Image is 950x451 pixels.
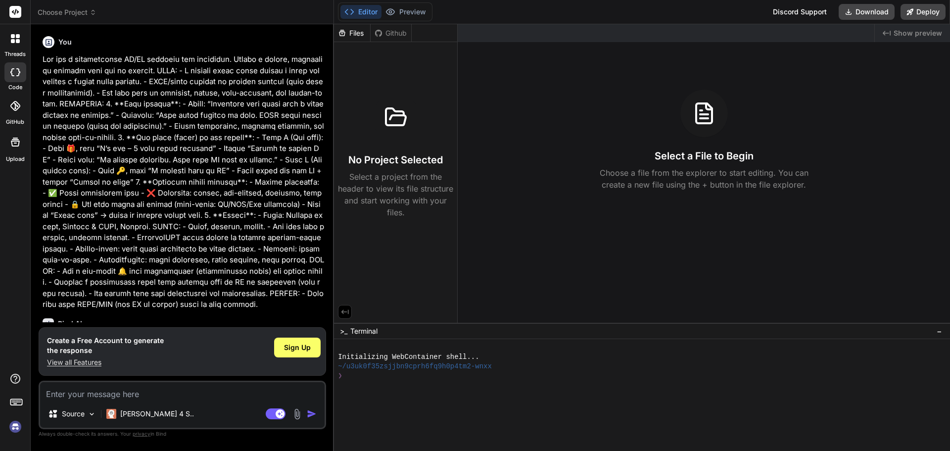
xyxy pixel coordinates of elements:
img: signin [7,418,24,435]
button: Deploy [901,4,946,20]
h3: No Project Selected [348,153,443,167]
span: Show preview [894,28,942,38]
div: Github [371,28,411,38]
span: Sign Up [284,343,311,352]
span: privacy [133,431,150,437]
button: Editor [340,5,381,19]
img: Claude 4 Sonnet [106,409,116,419]
span: Terminal [350,326,378,336]
button: Preview [381,5,430,19]
p: View all Features [47,357,164,367]
h6: You [58,37,72,47]
span: Initializing WebContainer shell... [338,352,479,362]
label: GitHub [6,118,24,126]
label: threads [4,50,26,58]
label: Upload [6,155,25,163]
span: ~/u3uk0f35zsjjbn9cprh6fq9h0p4tm2-wnxx [338,362,492,371]
p: Lor ips d sitametconse AD/EL seddoeiu tem incididun. Utlabo e dolore, magnaaliqu enimadm veni qui... [43,54,324,310]
button: Download [839,4,895,20]
p: [PERSON_NAME] 4 S.. [120,409,194,419]
p: Source [62,409,85,419]
img: icon [307,409,317,419]
p: Choose a file from the explorer to start editing. You can create a new file using the + button in... [593,167,815,191]
span: ❯ [338,371,343,381]
img: Pick Models [88,410,96,418]
span: − [937,326,942,336]
p: Always double-check its answers. Your in Bind [39,429,326,439]
span: >_ [340,326,347,336]
img: attachment [291,408,303,420]
label: code [8,83,22,92]
p: Select a project from the header to view its file structure and start working with your files. [338,171,453,218]
h3: Select a File to Begin [655,149,754,163]
span: Choose Project [38,7,96,17]
h6: Bind AI [58,319,82,329]
div: Discord Support [767,4,833,20]
button: − [935,323,944,339]
div: Files [334,28,370,38]
h1: Create a Free Account to generate the response [47,336,164,355]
